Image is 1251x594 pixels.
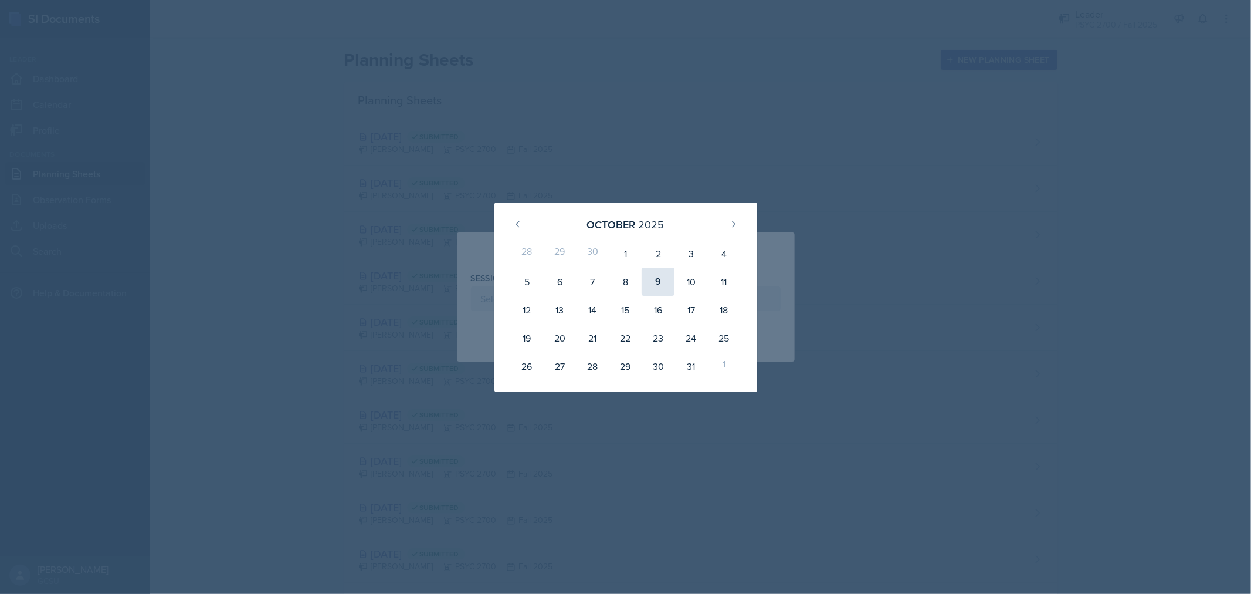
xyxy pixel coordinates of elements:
div: 2025 [639,217,665,232]
div: 13 [543,296,576,324]
div: 30 [642,352,674,380]
div: 28 [511,239,544,268]
div: 19 [511,324,544,352]
div: 23 [642,324,674,352]
div: 26 [511,352,544,380]
div: 21 [576,324,609,352]
div: 31 [674,352,707,380]
div: 10 [674,268,707,296]
div: 18 [707,296,740,324]
div: 1 [707,352,740,380]
div: 2 [642,239,674,268]
div: 30 [576,239,609,268]
div: 6 [543,268,576,296]
div: 15 [609,296,642,324]
div: 3 [674,239,707,268]
div: 12 [511,296,544,324]
div: 20 [543,324,576,352]
div: 7 [576,268,609,296]
div: 29 [543,239,576,268]
div: 5 [511,268,544,296]
div: 4 [707,239,740,268]
div: 14 [576,296,609,324]
div: 29 [609,352,642,380]
div: 25 [707,324,740,352]
div: 1 [609,239,642,268]
div: 24 [674,324,707,352]
div: 17 [674,296,707,324]
div: 9 [642,268,674,296]
div: 27 [543,352,576,380]
div: 28 [576,352,609,380]
div: 22 [609,324,642,352]
div: October [587,217,636,232]
div: 16 [642,296,674,324]
div: 8 [609,268,642,296]
div: 11 [707,268,740,296]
